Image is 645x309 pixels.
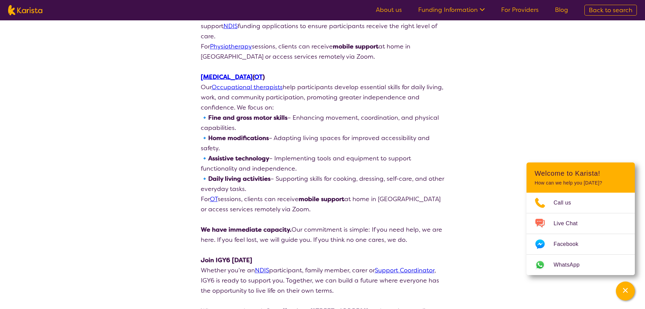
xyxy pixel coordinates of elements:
span: Live Chat [554,218,586,229]
a: Web link opens in a new tab. [526,255,635,275]
span: Call us [554,198,579,208]
p: For sessions, clients can receive at home in [GEOGRAPHIC_DATA] or access services remotely via Zoom. [201,41,445,62]
strong: We have immediate capacity. [201,226,292,234]
strong: Fine and gross motor skills [208,114,287,122]
strong: Daily living activities [208,175,271,183]
a: [MEDICAL_DATA] [201,73,253,81]
strong: mobile support [333,42,379,51]
a: NDIS [255,266,269,274]
p: How can we help you [DATE]? [535,180,627,186]
div: Channel Menu [526,162,635,275]
p: For sessions, clients can receive at home in [GEOGRAPHIC_DATA] or access services remotely via Zoom. [201,194,445,214]
p: 🔹 – Adapting living spaces for improved accessibility and safety. [201,133,445,153]
strong: Join IGY6 [DATE] [201,256,252,264]
span: Facebook [554,239,586,249]
a: Blog [555,6,568,14]
h2: Welcome to Karista! [535,169,627,177]
button: Channel Menu [616,282,635,301]
p: 🔹 – Implementing tools and equipment to support functionality and independence. [201,153,445,174]
strong: Assistive technology [208,154,269,162]
a: Funding Information [418,6,485,14]
span: WhatsApp [554,260,588,270]
strong: ( ) [201,73,265,81]
a: Back to search [584,5,637,16]
p: Our help participants develop essential skills for daily living, work, and community participatio... [201,82,445,113]
a: OT [210,195,218,203]
p: Our commitment is simple: If you need help, we are here. If you feel lost, we will guide you. If ... [201,225,445,245]
ul: Choose channel [526,193,635,275]
p: 🔹 – Supporting skills for cooking, dressing, self-care, and other everyday tasks. [201,174,445,194]
a: About us [376,6,402,14]
a: Occupational therapists [212,83,283,91]
strong: mobile support [299,195,344,203]
p: Whether you’re an participant, family member, carer or , IGY6 is ready to support you. Together, ... [201,265,445,296]
span: Back to search [589,6,632,14]
strong: Home modifications [208,134,269,142]
a: OT [254,73,263,81]
a: Support Coordinator [375,266,434,274]
a: NDIS [223,22,238,30]
a: For Providers [501,6,539,14]
img: Karista logo [8,5,42,15]
p: 🔹 – Enhancing movement, coordination, and physical capabilities. [201,113,445,133]
a: Physiotherapy [210,42,252,51]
